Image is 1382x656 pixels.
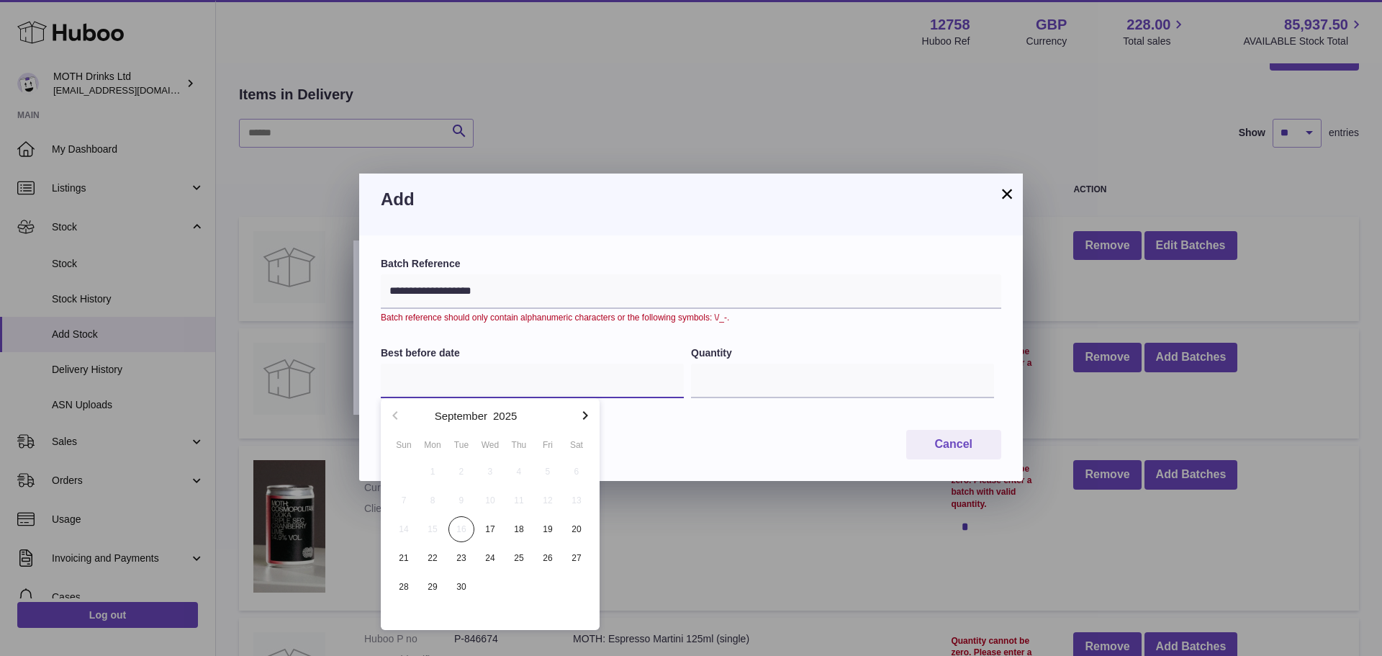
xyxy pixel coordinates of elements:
[691,346,994,360] label: Quantity
[477,545,503,571] span: 24
[506,487,532,513] span: 11
[564,516,590,542] span: 20
[391,516,417,542] span: 14
[435,410,487,421] button: September
[391,487,417,513] span: 7
[381,257,1001,271] label: Batch Reference
[476,486,505,515] button: 10
[564,545,590,571] span: 27
[506,459,532,485] span: 4
[906,430,1001,459] button: Cancel
[418,515,447,544] button: 15
[420,545,446,571] span: 22
[448,574,474,600] span: 30
[381,346,684,360] label: Best before date
[477,487,503,513] span: 10
[505,457,533,486] button: 4
[447,515,476,544] button: 16
[420,487,446,513] span: 8
[535,459,561,485] span: 5
[477,516,503,542] span: 17
[562,457,591,486] button: 6
[562,515,591,544] button: 20
[533,457,562,486] button: 5
[476,457,505,486] button: 3
[381,188,1001,211] h3: Add
[562,544,591,572] button: 27
[418,544,447,572] button: 22
[447,544,476,572] button: 23
[564,459,590,485] span: 6
[564,487,590,513] span: 13
[505,486,533,515] button: 11
[506,516,532,542] span: 18
[418,572,447,601] button: 29
[389,439,418,451] div: Sun
[448,459,474,485] span: 2
[562,439,591,451] div: Sat
[418,439,447,451] div: Mon
[389,572,418,601] button: 28
[533,544,562,572] button: 26
[418,457,447,486] button: 1
[535,516,561,542] span: 19
[533,439,562,451] div: Fri
[420,574,446,600] span: 29
[448,516,474,542] span: 16
[562,486,591,515] button: 13
[476,544,505,572] button: 24
[533,486,562,515] button: 12
[493,410,517,421] button: 2025
[535,545,561,571] span: 26
[448,545,474,571] span: 23
[535,487,561,513] span: 12
[448,487,474,513] span: 9
[476,515,505,544] button: 17
[391,574,417,600] span: 28
[420,516,446,542] span: 15
[447,457,476,486] button: 2
[447,486,476,515] button: 9
[381,312,1001,323] div: Batch reference should only contain alphanumeric characters or the following symbols: \/_-.
[477,459,503,485] span: 3
[391,545,417,571] span: 21
[418,486,447,515] button: 8
[389,515,418,544] button: 14
[533,515,562,544] button: 19
[476,439,505,451] div: Wed
[389,544,418,572] button: 21
[447,439,476,451] div: Tue
[389,486,418,515] button: 7
[447,572,476,601] button: 30
[420,459,446,485] span: 1
[505,515,533,544] button: 18
[505,544,533,572] button: 25
[505,439,533,451] div: Thu
[506,545,532,571] span: 25
[998,185,1016,202] button: ×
